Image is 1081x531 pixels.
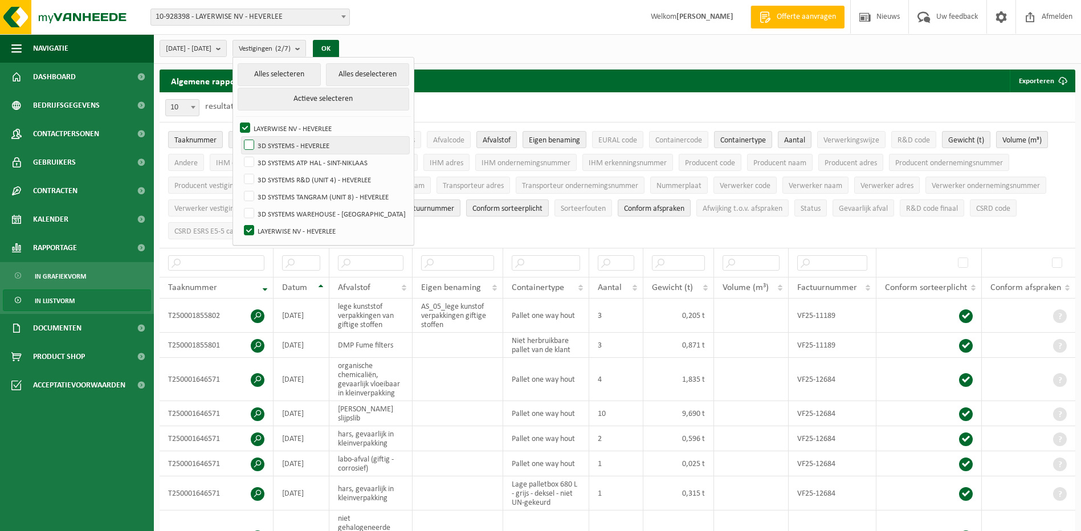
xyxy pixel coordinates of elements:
a: In grafiekvorm [3,265,151,287]
span: Andere [174,159,198,168]
label: 3D SYSTEMS ATP HAL - SINT-NIKLAAS [242,154,409,171]
td: VF25-11189 [789,299,876,333]
span: Producent ondernemingsnummer [895,159,1003,168]
span: Producent adres [825,159,877,168]
td: 9,690 t [643,401,713,426]
button: Conform afspraken : Activate to sort [618,199,691,217]
span: Afvalstof [483,136,511,145]
button: OK [313,40,339,58]
button: IHM ondernemingsnummerIHM ondernemingsnummer: Activate to sort [475,154,577,171]
span: Containertype [512,283,564,292]
button: Verwerker vestigingsnummerVerwerker vestigingsnummer: Activate to sort [168,199,275,217]
td: T250001646571 [160,358,274,401]
span: CSRD code [976,205,1010,213]
button: Eigen benamingEigen benaming: Activate to sort [523,131,586,148]
button: Gewicht (t)Gewicht (t): Activate to sort [942,131,990,148]
td: [DATE] [274,333,329,358]
td: VF25-11189 [789,333,876,358]
span: Status [801,205,821,213]
span: Verwerker naam [789,182,842,190]
td: T250001855802 [160,299,274,333]
a: In lijstvorm [3,289,151,311]
td: hars, gevaarlijk in kleinverpakking [329,426,413,451]
td: Lage palletbox 680 L - grijs - deksel - niet UN-gekeurd [503,476,589,510]
span: Afwijking t.o.v. afspraken [703,205,782,213]
span: Acceptatievoorwaarden [33,371,125,399]
span: Containercode [655,136,702,145]
span: Afvalstof [338,283,370,292]
button: Exporteren [1010,70,1074,92]
button: IHM codeIHM code: Activate to sort [210,154,254,171]
td: 10 [589,401,644,426]
button: R&D codeR&amp;D code: Activate to sort [891,131,936,148]
td: 4 [589,358,644,401]
span: 10-928398 - LAYERWISE NV - HEVERLEE [150,9,350,26]
span: Containertype [720,136,766,145]
button: Conform sorteerplicht : Activate to sort [466,199,549,217]
span: Conform sorteerplicht [885,283,967,292]
span: Datum [282,283,307,292]
td: 1 [589,476,644,510]
td: [DATE] [274,476,329,510]
button: Transporteur adresTransporteur adres: Activate to sort [437,177,510,194]
button: DatumDatum: Activate to sort [229,131,263,148]
span: Conform afspraken [990,283,1061,292]
button: Verwerker naamVerwerker naam: Activate to sort [782,177,849,194]
td: [DATE] [274,451,329,476]
td: [DATE] [274,358,329,401]
td: VF25-12684 [789,401,876,426]
button: AfvalstofAfvalstof: Activate to sort [476,131,517,148]
button: Producent adresProducent adres: Activate to sort [818,154,883,171]
h2: Algemene rapportering [160,70,274,92]
span: Documenten [33,314,81,342]
button: AfvalcodeAfvalcode: Activate to sort [427,131,471,148]
button: VerwerkingswijzeVerwerkingswijze: Activate to sort [817,131,886,148]
span: Verwerker ondernemingsnummer [932,182,1040,190]
span: Sorteerfouten [561,205,606,213]
span: Dashboard [33,63,76,91]
span: R&D code [898,136,930,145]
button: Producent codeProducent code: Activate to sort [679,154,741,171]
span: Producent vestigingsnummer [174,182,268,190]
td: [DATE] [274,401,329,426]
span: Kalender [33,205,68,234]
span: Gevaarlijk afval [839,205,888,213]
td: Niet herbruikbare pallet van de klant [503,333,589,358]
td: labo-afval (giftig - corrosief) [329,451,413,476]
span: Bedrijfsgegevens [33,91,100,120]
button: Vestigingen(2/7) [232,40,306,57]
span: In grafiekvorm [35,265,86,287]
button: IHM erkenningsnummerIHM erkenningsnummer: Activate to sort [582,154,673,171]
button: R&D code finaalR&amp;D code finaal: Activate to sort [900,199,964,217]
span: R&D code finaal [906,205,958,213]
td: organische chemicaliën, gevaarlijk vloeibaar in kleinverpakking [329,358,413,401]
span: Transporteur ondernemingsnummer [522,182,638,190]
label: 3D SYSTEMS TANGRAM (UNIT 8) - HEVERLEE [242,188,409,205]
button: IHM adresIHM adres: Activate to sort [423,154,470,171]
td: AS_05_lege kunstof verpakkingen giftige stoffen [413,299,503,333]
td: lege kunststof verpakkingen van giftige stoffen [329,299,413,333]
label: 3D SYSTEMS - HEVERLEE [242,137,409,154]
count: (2/7) [275,45,291,52]
span: Offerte aanvragen [774,11,839,23]
button: Actieve selecteren [238,88,409,111]
label: LAYERWISE NV - HEVERLEE [238,120,409,137]
span: Verwerkingswijze [823,136,879,145]
strong: [PERSON_NAME] [676,13,733,21]
span: Gewicht (t) [652,283,693,292]
td: T250001646571 [160,451,274,476]
span: IHM erkenningsnummer [589,159,667,168]
span: IHM ondernemingsnummer [482,159,570,168]
span: Verwerker vestigingsnummer [174,205,268,213]
span: Transporteur adres [443,182,504,190]
span: Rapportage [33,234,77,262]
span: Volume (m³) [723,283,769,292]
button: CSRD ESRS E5-5 categorieCSRD ESRS E5-5 categorie: Activate to sort [168,222,263,239]
span: Eigen benaming [529,136,580,145]
td: Pallet one way hout [503,401,589,426]
span: Factuurnummer [402,205,454,213]
td: [DATE] [274,299,329,333]
span: Producent naam [753,159,806,168]
label: resultaten weergeven [205,102,286,111]
span: Conform sorteerplicht [472,205,542,213]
